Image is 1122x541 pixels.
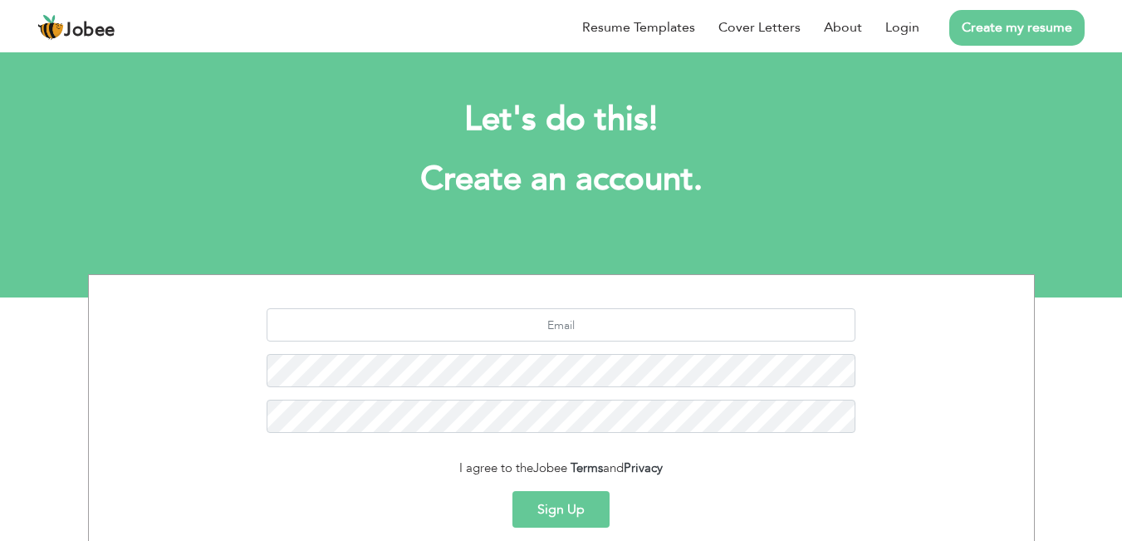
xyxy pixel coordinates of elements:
[101,459,1022,478] div: I agree to the and
[624,460,663,476] a: Privacy
[718,17,801,37] a: Cover Letters
[949,10,1085,46] a: Create my resume
[582,17,695,37] a: Resume Templates
[824,17,862,37] a: About
[533,460,567,476] span: Jobee
[37,14,64,41] img: jobee.io
[37,14,115,41] a: Jobee
[267,308,855,342] input: Email
[512,491,610,528] button: Sign Up
[571,460,603,476] a: Terms
[64,22,115,40] span: Jobee
[113,158,1010,201] h1: Create an account.
[113,98,1010,141] h2: Let's do this!
[885,17,919,37] a: Login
